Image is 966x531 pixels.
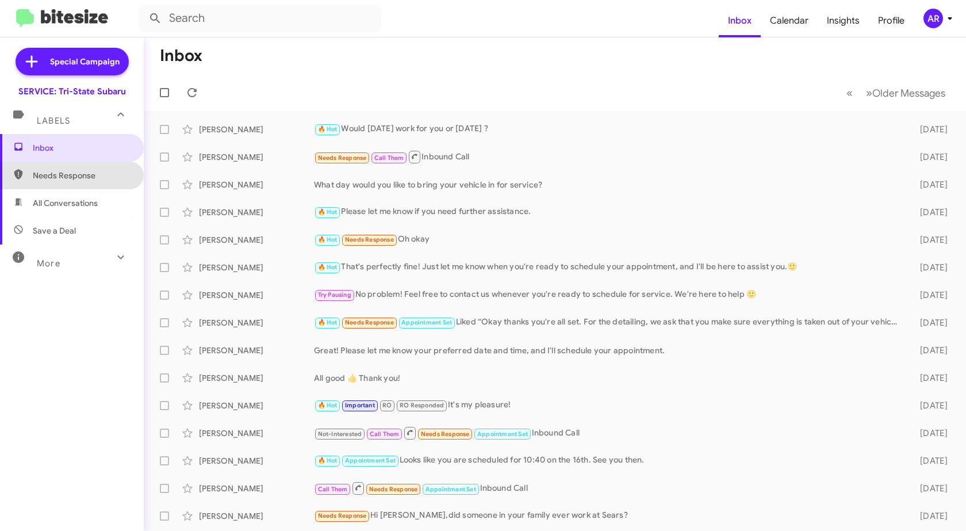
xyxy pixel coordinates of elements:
[37,116,70,126] span: Labels
[199,179,314,190] div: [PERSON_NAME]
[904,262,957,273] div: [DATE]
[18,86,126,97] div: SERVICE: Tri-State Subaru
[314,261,904,274] div: That's perfectly fine! Just let me know when you're ready to schedule your appointment, and I'll ...
[318,154,367,162] span: Needs Response
[904,372,957,384] div: [DATE]
[318,125,338,133] span: 🔥 Hot
[160,47,202,65] h1: Inbox
[904,455,957,467] div: [DATE]
[904,234,957,246] div: [DATE]
[401,319,452,326] span: Appointment Set
[374,154,404,162] span: Call Them
[318,263,338,271] span: 🔥 Hot
[199,372,314,384] div: [PERSON_NAME]
[904,289,957,301] div: [DATE]
[314,288,904,301] div: No problem! Feel free to contact us whenever you're ready to schedule for service. We're here to ...
[139,5,381,32] input: Search
[314,454,904,467] div: Looks like you are scheduled for 10:40 on the 16th. See you then.
[382,402,392,409] span: RO
[314,509,904,522] div: Hi [PERSON_NAME],did someone in your family ever work at Sears?
[318,430,362,438] span: Not-Interested
[199,345,314,356] div: [PERSON_NAME]
[314,426,904,440] div: Inbound Call
[318,457,338,464] span: 🔥 Hot
[345,457,396,464] span: Appointment Set
[318,512,367,519] span: Needs Response
[477,430,528,438] span: Appointment Set
[370,430,400,438] span: Call Them
[314,150,904,164] div: Inbound Call
[199,151,314,163] div: [PERSON_NAME]
[904,400,957,411] div: [DATE]
[199,234,314,246] div: [PERSON_NAME]
[199,207,314,218] div: [PERSON_NAME]
[318,319,338,326] span: 🔥 Hot
[425,486,476,493] span: Appointment Set
[761,4,818,37] a: Calendar
[33,170,131,181] span: Needs Response
[869,4,914,37] a: Profile
[914,9,953,28] button: AR
[314,372,904,384] div: All good 👍 Thank you!
[50,56,120,67] span: Special Campaign
[318,291,351,299] span: Try Pausing
[199,427,314,439] div: [PERSON_NAME]
[839,81,860,105] button: Previous
[199,455,314,467] div: [PERSON_NAME]
[818,4,869,37] a: Insights
[846,86,853,100] span: «
[904,427,957,439] div: [DATE]
[314,179,904,190] div: What day would you like to bring your vehicle in for service?
[904,483,957,494] div: [DATE]
[840,81,952,105] nav: Page navigation example
[904,179,957,190] div: [DATE]
[33,197,98,209] span: All Conversations
[314,481,904,495] div: Inbound Call
[318,486,348,493] span: Call Them
[199,483,314,494] div: [PERSON_NAME]
[421,430,470,438] span: Needs Response
[33,142,131,154] span: Inbox
[923,9,943,28] div: AR
[314,399,904,412] div: It's my pleasure!
[904,345,957,356] div: [DATE]
[199,317,314,328] div: [PERSON_NAME]
[199,289,314,301] div: [PERSON_NAME]
[345,402,375,409] span: Important
[314,316,904,329] div: Liked “Okay thanks you're all set. For the detailing, we ask that you make sure everything is tak...
[33,225,76,236] span: Save a Deal
[859,81,952,105] button: Next
[904,317,957,328] div: [DATE]
[904,510,957,522] div: [DATE]
[872,87,945,100] span: Older Messages
[314,205,904,219] div: Please let me know if you need further assistance.
[199,510,314,522] div: [PERSON_NAME]
[904,124,957,135] div: [DATE]
[199,400,314,411] div: [PERSON_NAME]
[866,86,872,100] span: »
[719,4,761,37] a: Inbox
[318,208,338,216] span: 🔥 Hot
[318,402,338,409] span: 🔥 Hot
[16,48,129,75] a: Special Campaign
[199,262,314,273] div: [PERSON_NAME]
[904,207,957,218] div: [DATE]
[345,236,394,243] span: Needs Response
[400,402,444,409] span: RO Responded
[345,319,394,326] span: Needs Response
[314,123,904,136] div: Would [DATE] work for you or [DATE] ?
[314,233,904,246] div: Oh okay
[314,345,904,356] div: Great! Please let me know your preferred date and time, and I'll schedule your appointment.
[904,151,957,163] div: [DATE]
[318,236,338,243] span: 🔥 Hot
[37,258,60,269] span: More
[369,486,418,493] span: Needs Response
[199,124,314,135] div: [PERSON_NAME]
